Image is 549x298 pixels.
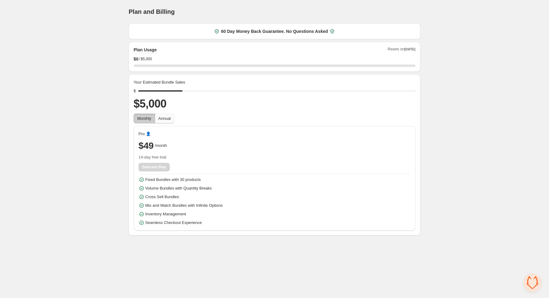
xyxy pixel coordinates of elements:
div: $ [134,88,136,94]
span: Your Estimated Bundle Sales [134,79,185,85]
h1: Plan and Billing [129,8,175,15]
span: 14-day free trial [138,154,411,160]
div: Open chat [523,273,542,292]
button: Annual [155,114,174,124]
h2: Plan Usage [134,47,157,53]
span: $49 [138,139,154,152]
button: Monthly [134,114,155,124]
span: Pro 👤 [138,131,151,137]
div: / [134,56,415,62]
span: Annual [158,116,171,121]
span: Fixed Bundles with 30 products [145,177,201,183]
h2: $5,000 [134,96,415,111]
span: /month [155,143,167,149]
span: Resets on [388,47,416,53]
span: Inventory Management [145,211,186,217]
span: Cross Sell Bundles [145,194,179,200]
span: Volume Bundles with Quantity Breaks [145,185,212,191]
span: $5,000 [141,57,152,61]
span: Seamless Checkout Experience [145,220,202,226]
span: [DATE] [404,47,415,51]
span: $ 0 [134,56,138,62]
span: 60 Day Money Back Guarantee. No Questions Asked [221,28,328,34]
span: Monthly [137,116,151,121]
span: Mix and Match Bundles with Infinite Options [145,202,223,209]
